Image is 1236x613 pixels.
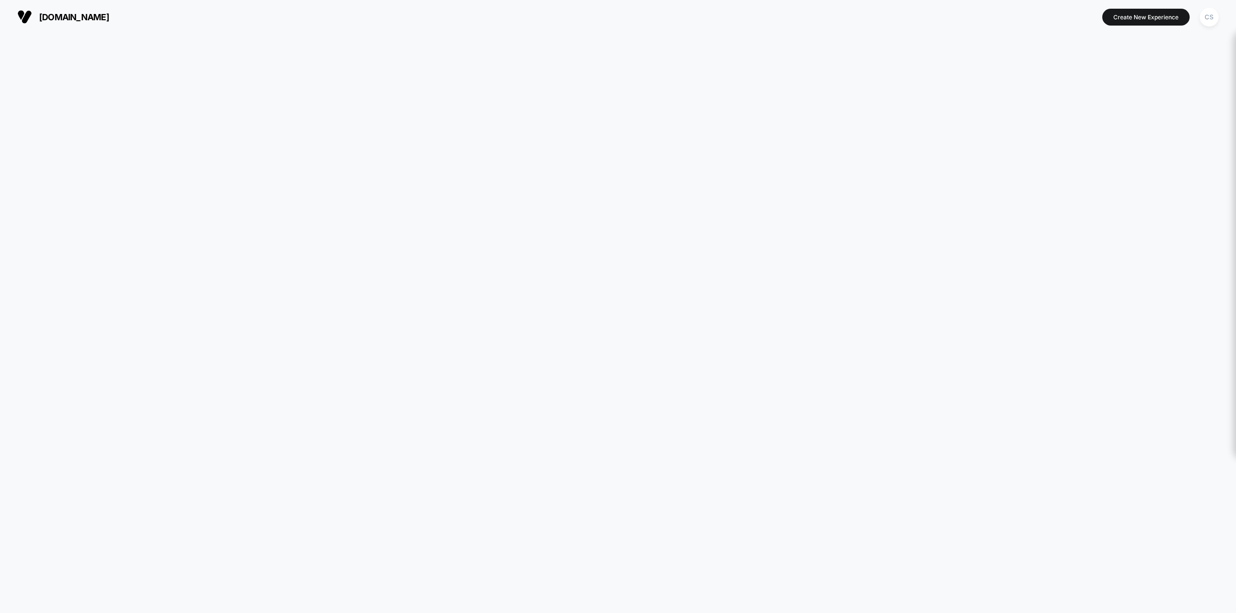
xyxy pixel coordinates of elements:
[1200,8,1219,27] div: CS
[1102,9,1190,26] button: Create New Experience
[1197,7,1222,27] button: CS
[39,12,109,22] span: [DOMAIN_NAME]
[14,9,112,25] button: [DOMAIN_NAME]
[17,10,32,24] img: Visually logo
